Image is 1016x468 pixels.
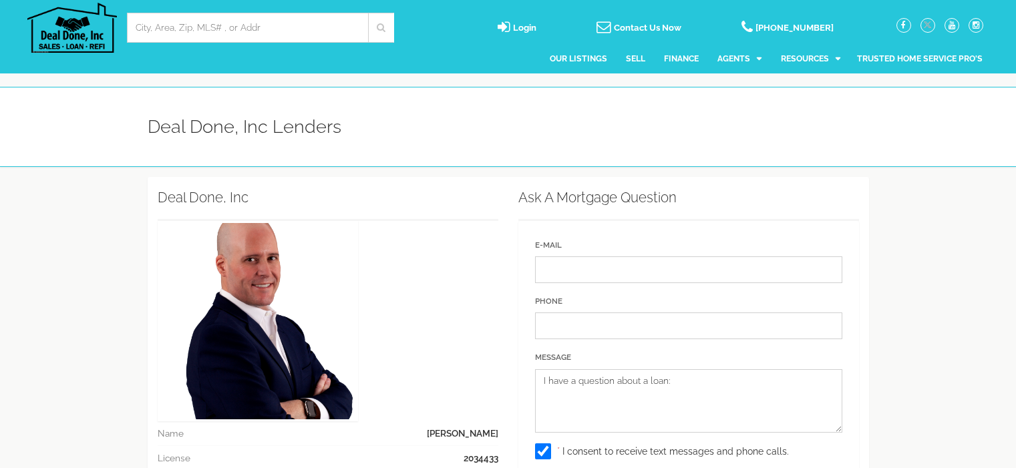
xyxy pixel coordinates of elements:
[158,428,184,439] strong: Name
[920,19,935,30] a: twitter
[755,23,834,33] span: [PHONE_NUMBER]
[717,43,761,75] a: Agents
[513,23,536,33] span: Login
[562,446,789,457] span: I consent to receive text messages and phone calls.
[896,19,911,30] a: facebook
[741,23,834,34] a: [PHONE_NUMBER]
[535,240,562,251] label: E-mail
[535,369,842,433] textarea: I have a question about a loan:
[945,19,959,30] a: youtube
[535,296,562,307] label: Phone
[535,352,571,363] label: Message
[857,43,983,75] a: Trusted Home Service Pro's
[464,451,498,465] span: 2034433
[136,21,359,34] input: City, Area, Zip, MLS# , or Addr
[550,43,607,75] a: Our Listings
[498,23,536,34] a: login
[781,43,840,75] a: Resources
[518,177,859,220] h2: Ask A Mortgage Question
[158,177,498,220] h2: Deal Done, Inc
[664,43,699,75] a: Finance
[597,23,681,34] a: Contact Us Now
[158,453,190,463] strong: License
[614,23,681,33] span: Contact Us Now
[969,19,983,30] a: instagram
[27,3,117,53] img: Deal Done, Inc Logo
[626,43,645,75] a: Sell
[148,117,341,137] h1: Deal Done, Inc Lenders
[427,427,498,440] span: [PERSON_NAME]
